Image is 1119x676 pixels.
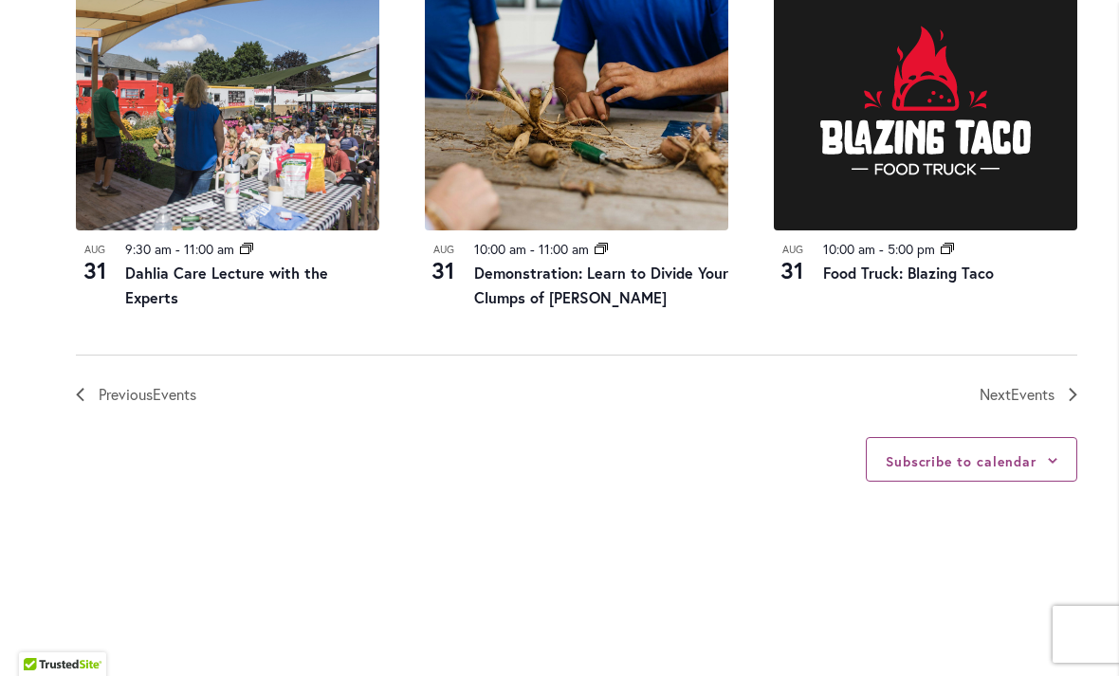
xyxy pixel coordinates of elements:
[153,384,196,404] span: Events
[879,240,884,258] span: -
[425,254,463,286] span: 31
[99,382,196,407] span: Previous
[14,609,67,662] iframe: Launch Accessibility Center
[886,452,1036,470] button: Subscribe to calendar
[823,263,994,283] a: Food Truck: Blazing Taco
[125,263,328,307] a: Dahlia Care Lecture with the Experts
[823,240,875,258] time: 10:00 am
[474,263,728,307] a: Demonstration: Learn to Divide Your Clumps of [PERSON_NAME]
[539,240,589,258] time: 11:00 am
[125,240,172,258] time: 9:30 am
[76,242,114,258] span: Aug
[980,382,1055,407] span: Next
[474,240,526,258] time: 10:00 am
[530,240,535,258] span: -
[774,242,812,258] span: Aug
[76,254,114,286] span: 31
[888,240,935,258] time: 5:00 pm
[1011,384,1055,404] span: Events
[76,382,196,407] a: Previous Events
[175,240,180,258] span: -
[425,242,463,258] span: Aug
[980,382,1077,407] a: Next Events
[184,240,234,258] time: 11:00 am
[774,254,812,286] span: 31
